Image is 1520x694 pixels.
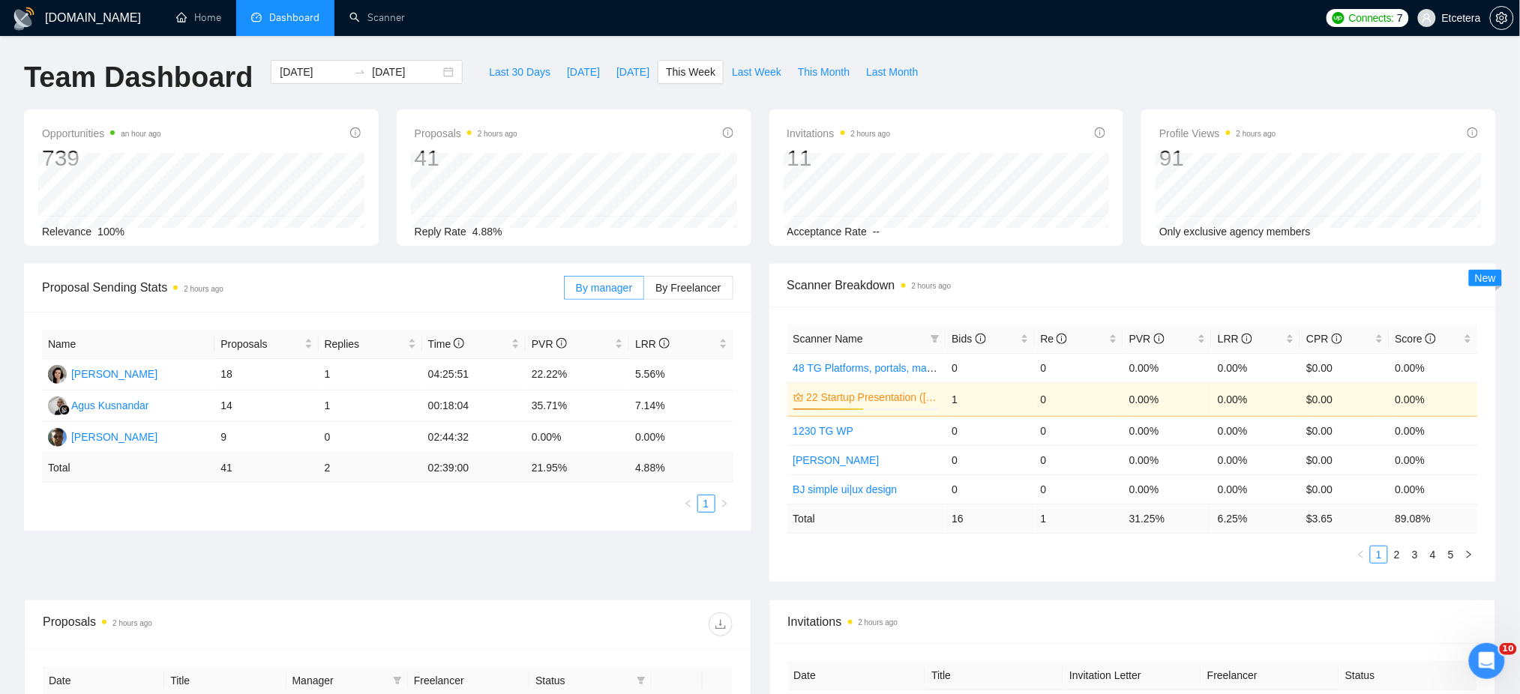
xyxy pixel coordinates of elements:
time: 2 hours ago [912,282,952,290]
th: Freelancer [1201,661,1339,690]
div: 91 [1159,144,1276,172]
a: homeHome [176,11,221,24]
a: 1 [698,495,715,512]
td: 14 [214,390,318,422]
span: filter [931,334,940,343]
td: 1 [946,382,1034,416]
span: Scanner Name [793,333,863,345]
div: Proposals [43,612,388,636]
li: 2 [1388,546,1406,564]
td: $ 3.65 [1300,504,1389,533]
img: gigradar-bm.png [59,405,70,415]
a: [PERSON_NAME] [793,454,880,466]
time: an hour ago [121,130,160,138]
td: $0.00 [1300,416,1389,445]
td: $0.00 [1300,382,1389,416]
span: info-circle [1332,334,1342,344]
th: Title [925,661,1063,690]
td: 31.25 % [1123,504,1212,533]
th: Date [788,661,926,690]
td: 6.25 % [1212,504,1300,533]
span: info-circle [1426,334,1436,344]
td: 4.88 % [629,453,733,483]
button: download [709,612,733,636]
li: Previous Page [679,495,697,513]
a: 5 [1443,546,1459,563]
a: AP[PERSON_NAME] [48,430,157,442]
span: Only exclusive agency members [1159,226,1311,238]
td: 0 [1035,382,1123,416]
span: right [720,499,729,508]
li: 1 [697,495,715,513]
li: 4 [1424,546,1442,564]
td: Total [42,453,214,483]
td: 0.00% [1390,416,1478,445]
td: 0.00% [1390,445,1478,474]
img: upwork-logo.png [1333,12,1345,24]
td: 2 [319,453,422,483]
span: [DATE] [616,64,649,80]
button: setting [1490,6,1514,30]
span: Connects: [1349,10,1394,26]
td: 89.08 % [1390,504,1478,533]
button: left [679,495,697,513]
span: Time [428,338,464,350]
span: Profile Views [1159,124,1276,142]
span: New [1475,272,1496,284]
div: 739 [42,144,161,172]
div: [PERSON_NAME] [71,429,157,445]
span: filter [634,669,649,692]
td: Total [787,504,946,533]
h1: Team Dashboard [24,60,253,95]
span: info-circle [1468,127,1478,138]
td: 0.00% [1123,445,1212,474]
span: Bids [952,333,985,345]
span: download [709,618,732,630]
td: 04:25:51 [422,359,526,390]
span: info-circle [556,338,567,348]
span: filter [928,328,943,350]
img: AP [48,428,67,447]
span: Last Week [732,64,781,80]
input: End date [372,64,440,80]
a: BJ simple ui|ux design [793,483,898,495]
td: 0 [946,353,1034,382]
span: Scanner Breakdown [787,276,1479,295]
span: filter [393,676,402,685]
button: This Week [658,60,724,84]
span: Proposal Sending Stats [42,278,564,297]
td: $0.00 [1300,445,1389,474]
span: PVR [532,338,567,350]
td: 0 [319,422,422,453]
div: [PERSON_NAME] [71,366,157,382]
img: TT [48,365,67,384]
time: 2 hours ago [851,130,891,138]
span: info-circle [723,127,733,138]
td: 0.00% [1123,353,1212,382]
span: Manager [292,672,387,689]
td: 0.00% [526,422,629,453]
button: [DATE] [559,60,608,84]
a: searchScanner [349,11,405,24]
time: 2 hours ago [478,130,517,138]
td: 5.56% [629,359,733,390]
span: Last Month [866,64,918,80]
span: Score [1396,333,1436,345]
th: Name [42,330,214,359]
button: Last 30 Days [481,60,559,84]
td: 0 [1035,353,1123,382]
div: Agus Kusnandar [71,397,149,414]
span: CPR [1306,333,1342,345]
span: By manager [576,282,632,294]
span: Proposals [415,124,517,142]
td: $0.00 [1300,353,1389,382]
span: 7 [1397,10,1403,26]
td: 0.00% [1212,445,1300,474]
td: 02:39:00 [422,453,526,483]
span: to [354,66,366,78]
li: 3 [1406,546,1424,564]
td: 0.00% [1212,353,1300,382]
th: Replies [319,330,422,359]
li: 1 [1370,546,1388,564]
span: info-circle [1057,334,1067,344]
